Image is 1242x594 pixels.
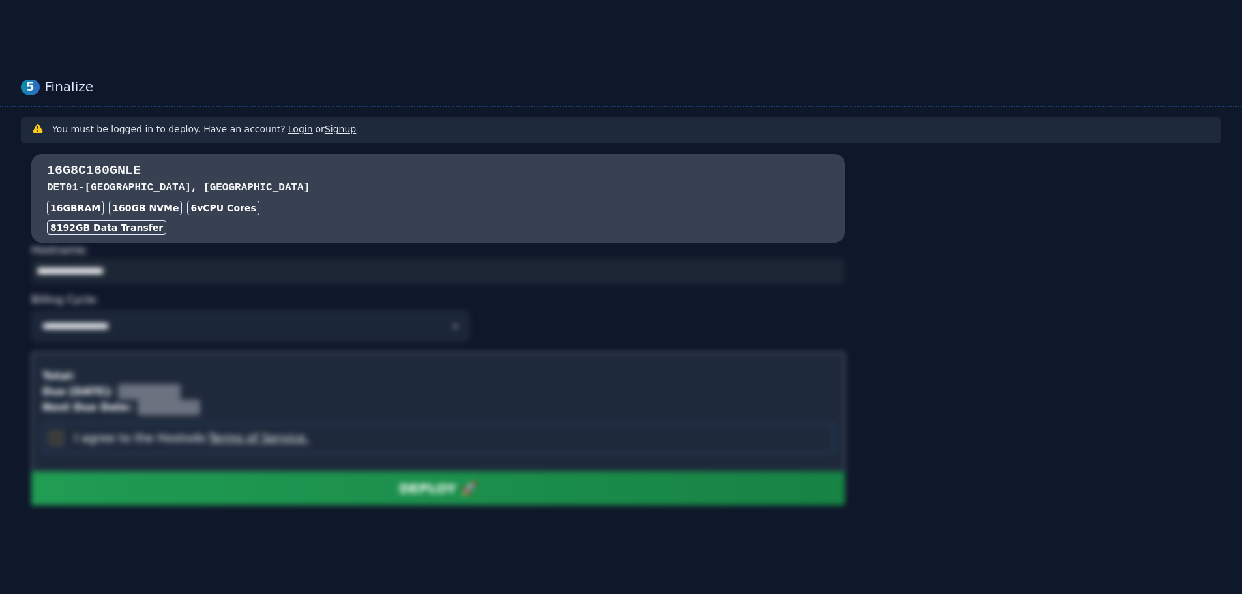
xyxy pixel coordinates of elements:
[47,201,104,215] div: 16GB RAM
[206,429,309,447] button: I agree to the Hostodo
[52,123,356,136] h3: You must be logged in to deploy. Have an account? or
[42,368,75,384] div: Total:
[31,243,845,284] div: Hostname:
[206,431,309,445] a: Terms of Service.
[47,220,166,235] div: 8192 GB Data Transfer
[42,400,132,415] div: Next Due Date:
[31,290,845,310] div: Billing Cycle:
[21,80,40,95] div: 5
[109,201,182,215] div: 160 GB NVMe
[45,79,1221,95] div: Finalize
[399,479,477,497] div: DEPLOY 🚀
[47,180,829,196] h3: DET01 - [GEOGRAPHIC_DATA], [GEOGRAPHIC_DATA]
[31,471,845,505] button: DEPLOY 🚀
[288,124,313,134] a: Login
[187,201,259,215] div: 6 vCPU Cores
[47,162,829,180] h3: 16G8C160GNLE
[74,429,309,447] label: I agree to the Hostodo
[325,124,356,134] a: Signup
[42,384,113,400] div: Due [DATE]:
